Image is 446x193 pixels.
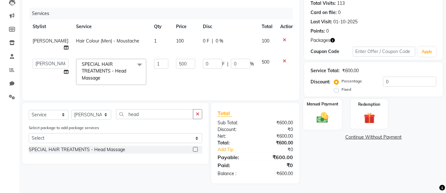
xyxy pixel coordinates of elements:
label: Manual Payment [307,101,339,107]
div: ₹0 [255,161,298,169]
th: Service [72,19,150,34]
div: Card on file: [311,9,337,16]
div: Paid: [213,161,255,169]
th: Price [172,19,199,34]
span: 100 [176,38,184,44]
th: Total [258,19,276,34]
span: 100 [262,38,269,44]
span: F [222,61,225,67]
div: ₹600.00 [255,153,298,161]
span: SPECIAL HAIR TREATMENTS - Head Massage [82,61,126,81]
span: % [250,61,254,67]
span: 0 F [203,38,209,44]
div: 0 [338,9,341,16]
div: Discount: [311,79,330,85]
div: ₹600.00 [255,133,298,140]
div: Service Total: [311,67,340,74]
th: Action [276,19,297,34]
span: 1 [154,38,157,44]
img: _cash.svg [313,111,332,124]
th: Qty [150,19,172,34]
div: ₹0 [255,126,298,133]
div: Discount: [213,126,255,133]
div: SPECIAL HAIR TREATMENTS - Head Massage [29,146,125,153]
span: | [212,38,213,44]
img: _gift.svg [360,111,379,125]
div: Net: [213,133,255,140]
div: Balance : [213,170,255,177]
span: | [227,61,228,67]
div: Total: [213,140,255,146]
div: Services [29,8,298,19]
span: Hair Colour (Men) - Moustache [76,38,139,44]
div: Coupon Code [311,48,352,55]
div: Sub Total: [213,120,255,126]
div: Payable: [213,153,255,161]
div: 0 [326,28,329,35]
span: 0 % [216,38,223,44]
a: Add Tip [213,146,262,153]
th: Disc [199,19,258,34]
th: Stylist [29,19,72,34]
span: 500 [262,59,269,65]
button: Apply [418,47,436,57]
div: ₹600.00 [342,67,359,74]
div: Last Visit: [311,19,332,25]
label: Redemption [358,102,381,107]
span: Packages [311,37,330,44]
label: Fixed [342,87,351,92]
div: ₹600.00 [255,140,298,146]
span: Total [218,110,232,117]
div: ₹0 [262,146,298,153]
span: [PERSON_NAME] [33,38,68,44]
a: Continue Without Payment [305,134,442,141]
div: 01-10-2025 [333,19,358,25]
a: x [100,75,103,81]
label: Select package to add package services [29,125,99,131]
div: Points: [311,28,325,35]
input: Enter Offer / Coupon Code [353,47,416,57]
input: Search or Scan [116,109,193,119]
div: ₹600.00 [255,120,298,126]
div: ₹600.00 [255,170,298,177]
label: Percentage [342,78,362,84]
